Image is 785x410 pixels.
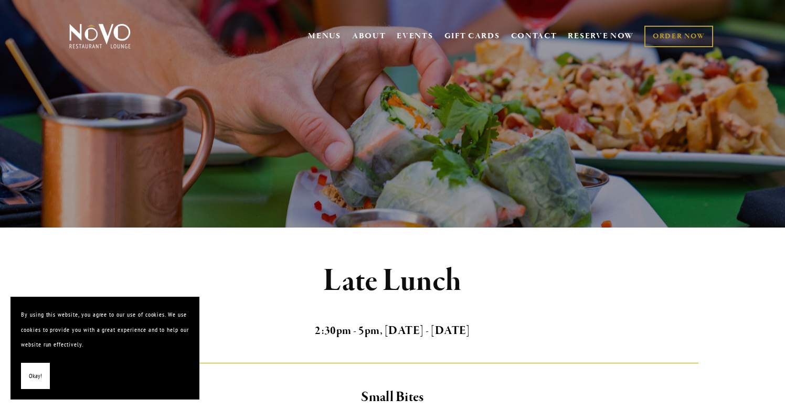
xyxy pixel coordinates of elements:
[444,26,500,46] a: GIFT CARDS
[21,307,189,352] p: By using this website, you agree to our use of cookies. We use cookies to provide you with a grea...
[568,26,634,46] a: RESERVE NOW
[29,369,42,384] span: Okay!
[352,31,386,41] a: ABOUT
[10,297,199,400] section: Cookie banner
[21,363,50,390] button: Okay!
[315,323,470,338] strong: 2:30pm - 5pm, [DATE] - [DATE]
[397,31,433,41] a: EVENTS
[361,388,423,406] strong: Small Bites
[308,31,341,41] a: MENUS
[323,261,462,301] strong: Late Lunch
[644,26,713,47] a: ORDER NOW
[511,26,557,46] a: CONTACT
[67,23,133,49] img: Novo Restaurant &amp; Lounge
